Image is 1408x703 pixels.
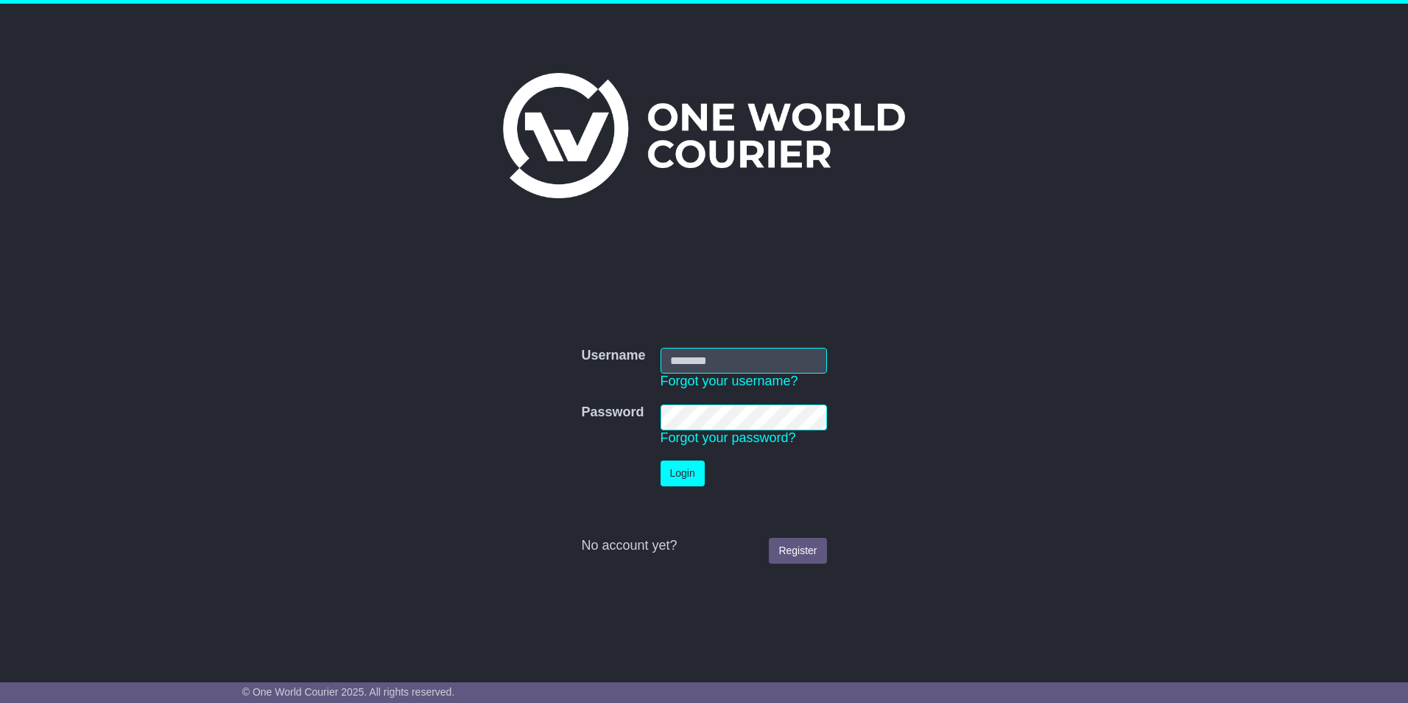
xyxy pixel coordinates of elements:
a: Forgot your password? [661,430,796,445]
a: Register [769,538,826,564]
a: Forgot your username? [661,374,798,388]
span: © One World Courier 2025. All rights reserved. [242,686,455,698]
button: Login [661,461,705,486]
img: One World [503,73,905,198]
div: No account yet? [581,538,826,554]
label: Username [581,348,645,364]
label: Password [581,405,644,421]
